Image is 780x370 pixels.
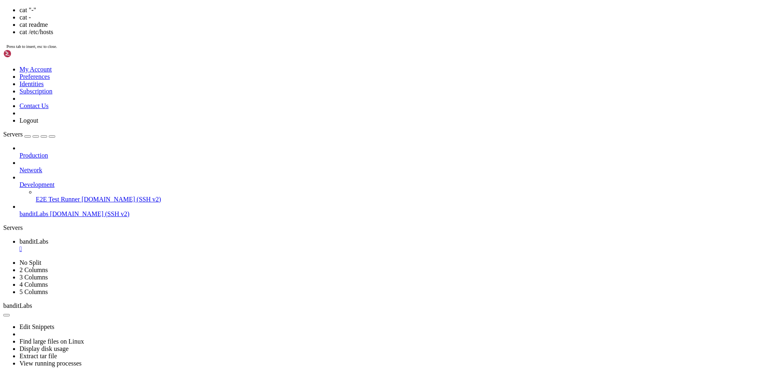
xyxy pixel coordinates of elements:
a: 4 Columns [19,281,48,288]
span: bandit1@bandit [3,307,49,314]
span: banditLabs [3,302,32,309]
span: bandit1@bandit [3,286,49,293]
span: bandit1@bandit [3,10,49,17]
span: Production [19,152,48,159]
span: Development [19,181,54,188]
span: Network [19,167,42,173]
a: 3 Columns [19,274,48,281]
a: 5 Columns [19,288,48,295]
x-row: [2]+ Stopped cat "-" [3,79,674,86]
a: Development [19,181,777,188]
a:  [19,245,777,253]
img: Shellngn [3,50,50,58]
li: Production [19,145,777,159]
li: E2E Test Runner [DOMAIN_NAME] (SSH v2) [36,188,777,203]
span: banditLabs [19,210,48,217]
span: ~ [52,279,55,286]
span: bandit1@bandit [3,86,49,93]
span: ~ [52,286,55,293]
span: Press tab to insert, esc to close. [6,44,57,49]
a: Contact Us [19,102,49,109]
span: bandit1@bandit [3,266,49,272]
a: No Split [19,259,41,266]
span: ~ [52,273,55,279]
a: Display disk usage [19,345,69,352]
a: Preferences [19,73,50,80]
span: ~ [52,10,55,17]
li: cat - [19,14,777,21]
a: Logout [19,117,38,124]
x-row: : $ [3,286,674,293]
span: [DOMAIN_NAME] (SSH v2) [50,210,130,217]
x-row: : $ [3,279,674,286]
span: ~ [52,266,55,272]
x-row: :q! [3,231,674,238]
a: banditLabs [19,238,777,253]
a: My Account [19,66,52,73]
span: [DOMAIN_NAME] (SSH v2) [82,196,161,203]
a: Edit Snippets [19,323,54,330]
a: banditLabs [DOMAIN_NAME] (SSH v2) [19,210,777,218]
a: E2E Test Runner [DOMAIN_NAME] (SSH v2) [36,196,777,203]
x-row: ^Z^X^Chttps://[DOMAIN_NAME][URL]^B^Bhttps://[DOMAIN_NAME][URL] [3,259,674,266]
x-row: : $ vi - [3,86,674,93]
x-row: - [3,300,674,307]
x-row: ^Z^Xhttps://[DOMAIN_NAME][URL] [3,100,674,107]
x-row: ^Z^A^[z^[x^[c^[ [3,203,674,210]
div: (22, 44) [78,307,82,314]
a: Find large files on Linux [19,338,84,345]
li: Network [19,159,777,174]
span: bandit1@bandit [3,293,49,300]
a: 2 Columns [19,266,48,273]
x-row: ^Z^Xhttps://[DOMAIN_NAME][URL] [3,121,674,128]
x-row: - [3,3,674,10]
a: Production [19,152,777,159]
a: View running processes [19,360,82,367]
span: ~ [52,307,55,314]
span: ~ [52,86,55,93]
span: bandit1@bandit [3,279,49,286]
x-row: Vim: Reading from stdin... [3,93,674,100]
li: Development [19,174,777,203]
li: banditLabs [DOMAIN_NAME] (SSH v2) [19,203,777,218]
span: banditLabs [19,238,48,245]
x-row: : $ cat "-" [3,10,674,17]
span: bandit1@bandit [3,273,49,279]
x-row: ^Z^Z^Xhttps://[DOMAIN_NAME][URL][DOMAIN_NAME] [3,169,674,176]
a: Identities [19,80,44,87]
a: Servers [3,131,55,138]
x-row: : $ cat [3,307,674,314]
span: Servers [3,131,23,138]
a: Extract tar file [19,353,57,359]
a: Subscription [19,88,52,95]
span: E2E Test Runner [36,196,80,203]
x-row: : $ [3,273,674,279]
x-row: : $ [3,266,674,273]
li: cat readme [19,21,777,28]
x-row: ^Z [3,72,674,79]
li: cat "-" [19,6,777,14]
x-row: : $ ls [3,293,674,300]
span: ~ [52,293,55,300]
li: cat /etc/hosts [19,28,777,36]
a: Network [19,167,777,174]
div: Servers [3,224,777,232]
